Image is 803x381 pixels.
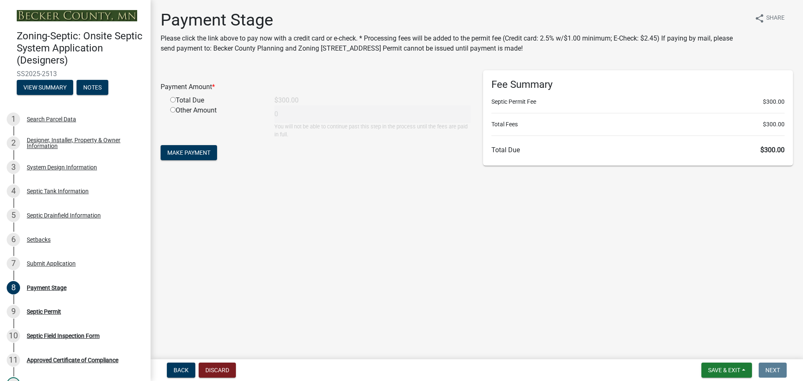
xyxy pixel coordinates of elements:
div: 5 [7,209,20,222]
span: Save & Exit [708,367,740,373]
p: Please click the link above to pay now with a credit card or e-check. * Processing fees will be a... [161,33,748,54]
div: Designer, Installer, Property & Owner Information [27,137,137,149]
button: Notes [77,80,108,95]
div: 3 [7,161,20,174]
span: SS2025-2513 [17,70,134,78]
h6: Total Due [491,146,785,154]
li: Total Fees [491,120,785,129]
div: Setbacks [27,237,51,243]
span: Make Payment [167,149,210,156]
div: 11 [7,353,20,367]
div: Total Due [164,95,268,105]
h4: Zoning-Septic: Onsite Septic System Application (Designers) [17,30,144,66]
div: Search Parcel Data [27,116,76,122]
button: Back [167,363,195,378]
span: $300.00 [763,120,785,129]
h6: Fee Summary [491,79,785,91]
div: 9 [7,305,20,318]
div: Submit Application [27,261,76,266]
div: Other Amount [164,105,268,138]
div: 4 [7,184,20,198]
div: Septic Permit [27,309,61,315]
div: Septic Tank Information [27,188,89,194]
div: 7 [7,257,20,270]
button: shareShare [748,10,791,26]
div: System Design Information [27,164,97,170]
span: Next [765,367,780,373]
button: Save & Exit [701,363,752,378]
div: Approved Certificate of Compliance [27,357,118,363]
div: Payment Stage [27,285,66,291]
span: $300.00 [760,146,785,154]
span: Share [766,13,785,23]
wm-modal-confirm: Notes [77,84,108,91]
div: Septic Drainfield Information [27,212,101,218]
i: share [754,13,765,23]
div: Septic Field Inspection Form [27,333,100,339]
div: 6 [7,233,20,246]
li: Septic Permit Fee [491,97,785,106]
wm-modal-confirm: Summary [17,84,73,91]
span: Back [174,367,189,373]
div: 10 [7,329,20,343]
div: Payment Amount [154,82,477,92]
button: Next [759,363,787,378]
img: Becker County, Minnesota [17,10,137,21]
button: Discard [199,363,236,378]
span: $300.00 [763,97,785,106]
button: View Summary [17,80,73,95]
div: 1 [7,113,20,126]
div: 2 [7,136,20,150]
div: 8 [7,281,20,294]
button: Make Payment [161,145,217,160]
h1: Payment Stage [161,10,748,30]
